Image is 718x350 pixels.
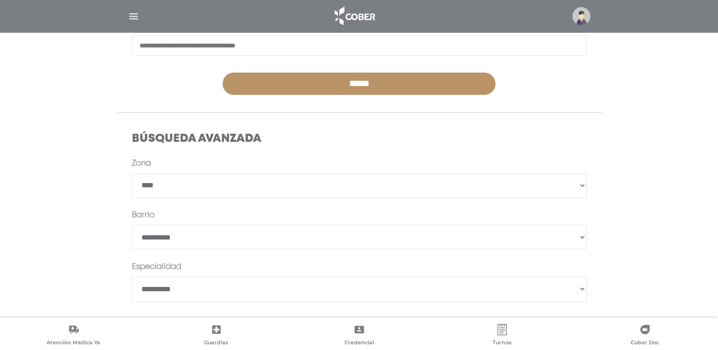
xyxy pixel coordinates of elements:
span: Credencial [345,339,374,348]
span: Cober Doc [631,339,659,348]
img: profile-placeholder.svg [572,7,590,25]
span: Turnos [493,339,512,348]
span: Guardias [204,339,228,348]
img: logo_cober_home-white.png [329,5,379,28]
a: Credencial [288,324,430,348]
a: Turnos [430,324,573,348]
a: Atención Médica Ya [2,324,145,348]
label: Barrio [132,210,155,221]
h4: Búsqueda Avanzada [132,132,587,146]
a: Cober Doc [573,324,716,348]
label: Especialidad [132,261,181,273]
a: Guardias [145,324,288,348]
span: Atención Médica Ya [47,339,100,348]
label: Zona [132,158,151,169]
img: Cober_menu-lines-white.svg [128,10,140,22]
